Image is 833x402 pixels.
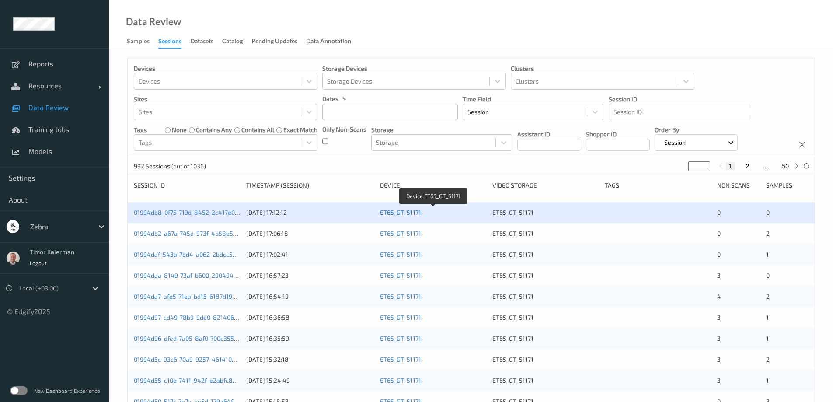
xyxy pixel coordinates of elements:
a: Datasets [190,35,222,48]
span: 2 [766,293,770,300]
div: [DATE] 17:12:12 [246,208,374,217]
a: Pending Updates [251,35,306,48]
span: 3 [717,377,721,384]
label: none [172,126,187,134]
div: Session ID [134,181,240,190]
div: [DATE] 16:54:19 [246,292,374,301]
p: Devices [134,64,317,73]
a: ET65_GT_51171 [380,356,421,363]
button: 50 [779,162,791,170]
div: ET65_GT_51171 [492,271,599,280]
div: [DATE] 15:24:49 [246,376,374,385]
p: Time Field [463,95,603,104]
a: 01994db8-0f75-719d-8452-2c417e000796 [134,209,252,216]
div: Device [380,181,486,190]
div: Samples [127,37,150,48]
a: Catalog [222,35,251,48]
p: Order By [655,126,738,134]
div: ET65_GT_51171 [492,250,599,259]
a: ET65_GT_51171 [380,314,421,321]
button: 1 [726,162,735,170]
span: 1 [766,377,769,384]
label: exact match [283,126,317,134]
div: [DATE] 17:02:41 [246,250,374,259]
a: ET65_GT_51171 [380,377,421,384]
div: [DATE] 16:35:59 [246,334,374,343]
div: ET65_GT_51171 [492,376,599,385]
div: Non Scans [717,181,760,190]
a: 01994d96-dfed-7a05-8af0-700c35500c4f [134,335,250,342]
p: Shopper ID [586,130,650,139]
div: ET65_GT_51171 [492,292,599,301]
div: [DATE] 17:06:18 [246,229,374,238]
a: ET65_GT_51171 [380,293,421,300]
p: 992 Sessions (out of 1036) [134,162,206,171]
div: [DATE] 15:32:18 [246,355,374,364]
p: Storage Devices [322,64,506,73]
button: ... [760,162,771,170]
span: 1 [766,335,769,342]
p: Session [661,138,689,147]
p: Tags [134,126,147,134]
a: ET65_GT_51171 [380,230,421,237]
a: ET65_GT_51171 [380,272,421,279]
label: contains any [196,126,232,134]
a: Data Annotation [306,35,360,48]
span: 0 [766,272,770,279]
a: ET65_GT_51171 [380,209,421,216]
a: 01994d97-cd49-78b9-9de0-821406143fcd [134,314,253,321]
div: Sessions [158,37,181,49]
span: 3 [717,356,721,363]
span: 1 [766,251,769,258]
span: 0 [766,209,770,216]
button: 2 [743,162,752,170]
span: 1 [766,314,769,321]
a: 01994daa-8149-73af-b600-2904944ac36e [134,272,254,279]
a: 01994d5c-93c6-70a9-9257-461410ed1867 [134,356,252,363]
span: 4 [717,293,721,300]
div: ET65_GT_51171 [492,334,599,343]
span: 2 [766,356,770,363]
div: Pending Updates [251,37,297,48]
a: ET65_GT_51171 [380,251,421,258]
div: Timestamp (Session) [246,181,374,190]
div: [DATE] 16:57:23 [246,271,374,280]
p: Storage [371,126,512,134]
a: Sessions [158,35,190,49]
div: Catalog [222,37,243,48]
span: 0 [717,209,721,216]
div: Tags [605,181,711,190]
a: 01994da7-afe5-71ea-bd15-6187d197f373 [134,293,247,300]
p: Clusters [511,64,694,73]
div: Video Storage [492,181,599,190]
div: [DATE] 16:36:58 [246,313,374,322]
a: 01994d55-c10e-7411-942f-e2abfc8d16ea [134,377,249,384]
p: Sites [134,95,317,104]
div: Samples [766,181,809,190]
span: 0 [717,251,721,258]
p: Only Non-Scans [322,125,366,134]
p: Session ID [609,95,749,104]
div: ET65_GT_51171 [492,229,599,238]
span: 2 [766,230,770,237]
span: 3 [717,272,721,279]
a: 01994db2-a67a-745d-973f-4b58e5d6cc55 [134,230,253,237]
div: Datasets [190,37,213,48]
span: 3 [717,314,721,321]
div: ET65_GT_51171 [492,355,599,364]
div: ET65_GT_51171 [492,208,599,217]
span: 0 [717,230,721,237]
a: 01994daf-543a-7bd4-a062-2bdcc5577404 [134,251,254,258]
p: Assistant ID [517,130,581,139]
label: contains all [241,126,274,134]
div: ET65_GT_51171 [492,313,599,322]
div: Data Annotation [306,37,351,48]
a: ET65_GT_51171 [380,335,421,342]
div: Data Review [126,17,181,26]
span: 3 [717,335,721,342]
a: Samples [127,35,158,48]
p: dates [322,94,338,103]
